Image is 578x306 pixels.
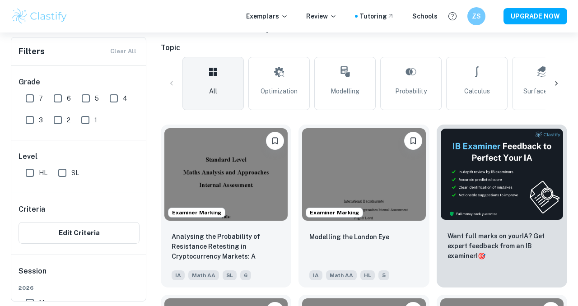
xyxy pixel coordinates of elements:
span: 7 [39,93,43,103]
span: Examiner Marking [168,209,225,217]
span: 6 [240,270,251,280]
span: SL [223,270,237,280]
span: 5 [95,93,99,103]
button: Bookmark [404,132,422,150]
span: 🎯 [478,252,485,260]
a: Examiner MarkingBookmarkAnalysing the Probability of Resistance Retesting in Cryptocurrency Marke... [161,125,291,287]
span: SL [71,168,79,178]
button: Edit Criteria [19,222,140,244]
span: Probability [395,86,427,96]
span: HL [360,270,375,280]
h6: Grade [19,77,140,88]
p: Review [306,11,337,21]
span: 3 [39,115,43,125]
span: 6 [67,93,71,103]
h6: Level [19,151,140,162]
button: UPGRADE NOW [503,8,567,24]
button: Bookmark [266,132,284,150]
span: Examiner Marking [306,209,363,217]
span: Modelling [331,86,359,96]
h6: Filters [19,45,45,58]
img: Math AA IA example thumbnail: Analysing the Probability of Resistance [164,128,288,221]
h6: Criteria [19,204,45,215]
span: IA [172,270,185,280]
span: 1 [94,115,97,125]
p: Want full marks on your IA ? Get expert feedback from an IB examiner! [447,231,556,261]
span: HL [39,168,47,178]
span: All [209,86,217,96]
h6: Session [19,266,140,284]
button: Help and Feedback [445,9,460,24]
a: Schools [412,11,438,21]
span: 2026 [19,284,140,292]
span: IA [309,270,322,280]
span: Math AA [326,270,357,280]
h6: ZS [471,11,482,21]
p: Modelling the London Eye [309,232,389,242]
span: 5 [378,270,389,280]
img: Thumbnail [440,128,564,220]
p: Analysing the Probability of Resistance Retesting in Cryptocurrency Markets: A Statistical Approa... [172,232,280,262]
span: 4 [123,93,127,103]
a: ThumbnailWant full marks on yourIA? Get expert feedback from an IB examiner! [437,125,567,287]
button: ZS [467,7,485,25]
img: Math AA IA example thumbnail: Modelling the London Eye [302,128,425,221]
span: 2 [67,115,70,125]
a: Examiner MarkingBookmarkModelling the London EyeIAMath AAHL5 [298,125,429,287]
span: Surface Area [523,86,563,96]
p: Exemplars [246,11,288,21]
a: Tutoring [359,11,394,21]
span: Calculus [464,86,490,96]
h6: Topic [161,42,567,53]
span: Math AA [188,270,219,280]
span: Optimization [261,86,298,96]
img: Clastify logo [11,7,68,25]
